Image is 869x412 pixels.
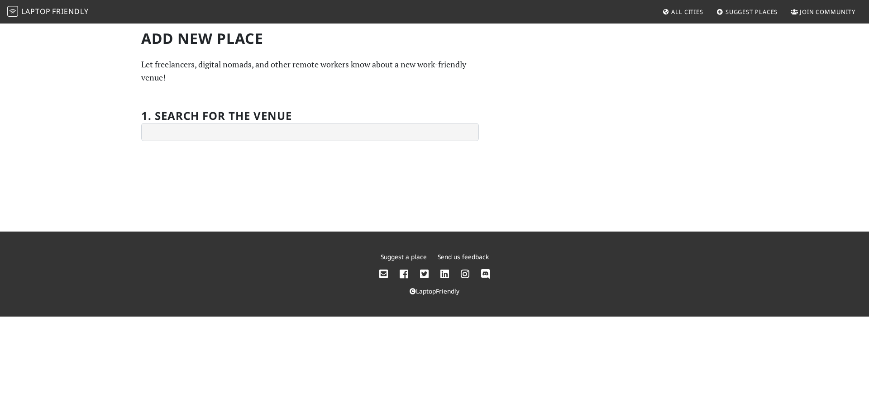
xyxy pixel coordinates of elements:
[52,6,88,16] span: Friendly
[7,6,18,17] img: LaptopFriendly
[381,252,427,261] a: Suggest a place
[787,4,859,20] a: Join Community
[141,109,292,123] h2: 1. Search for the venue
[410,287,459,295] a: LaptopFriendly
[659,4,707,20] a: All Cities
[713,4,782,20] a: Suggest Places
[21,6,51,16] span: Laptop
[671,8,703,16] span: All Cities
[800,8,855,16] span: Join Community
[726,8,778,16] span: Suggest Places
[7,4,89,20] a: LaptopFriendly LaptopFriendly
[141,30,479,47] h1: Add new Place
[438,252,489,261] a: Send us feedback
[141,58,479,84] p: Let freelancers, digital nomads, and other remote workers know about a new work-friendly venue!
